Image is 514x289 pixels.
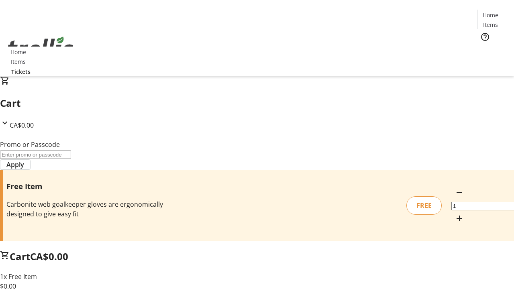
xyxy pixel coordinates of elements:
[6,181,182,192] h3: Free Item
[477,11,503,19] a: Home
[5,48,31,56] a: Home
[483,11,498,19] span: Home
[477,20,503,29] a: Items
[477,47,509,55] a: Tickets
[483,47,503,55] span: Tickets
[10,48,26,56] span: Home
[30,250,68,263] span: CA$0.00
[5,28,76,68] img: Orient E2E Organization Y7NcwNvPtw's Logo
[11,67,31,76] span: Tickets
[5,67,37,76] a: Tickets
[483,20,498,29] span: Items
[451,210,467,226] button: Increment by one
[406,196,442,215] div: FREE
[11,57,26,66] span: Items
[10,121,34,130] span: CA$0.00
[6,199,182,219] div: Carbonite web goalkeeper gloves are ergonomically designed to give easy fit
[451,185,467,201] button: Decrement by one
[477,29,493,45] button: Help
[5,57,31,66] a: Items
[6,160,24,169] span: Apply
